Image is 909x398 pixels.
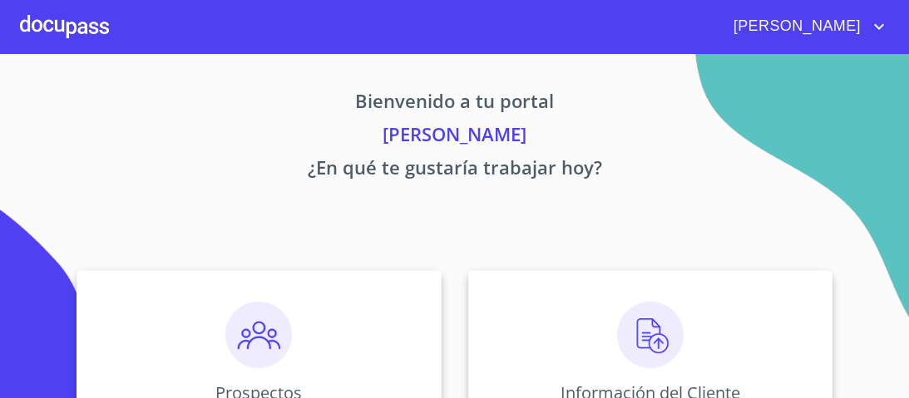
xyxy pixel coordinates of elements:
p: ¿En qué te gustaría trabajar hoy? [20,154,889,187]
button: account of current user [721,13,889,40]
span: [PERSON_NAME] [721,13,869,40]
img: carga.png [617,302,684,368]
p: [PERSON_NAME] [20,120,889,154]
img: prospectos.png [225,302,292,368]
p: Bienvenido a tu portal [20,87,889,120]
